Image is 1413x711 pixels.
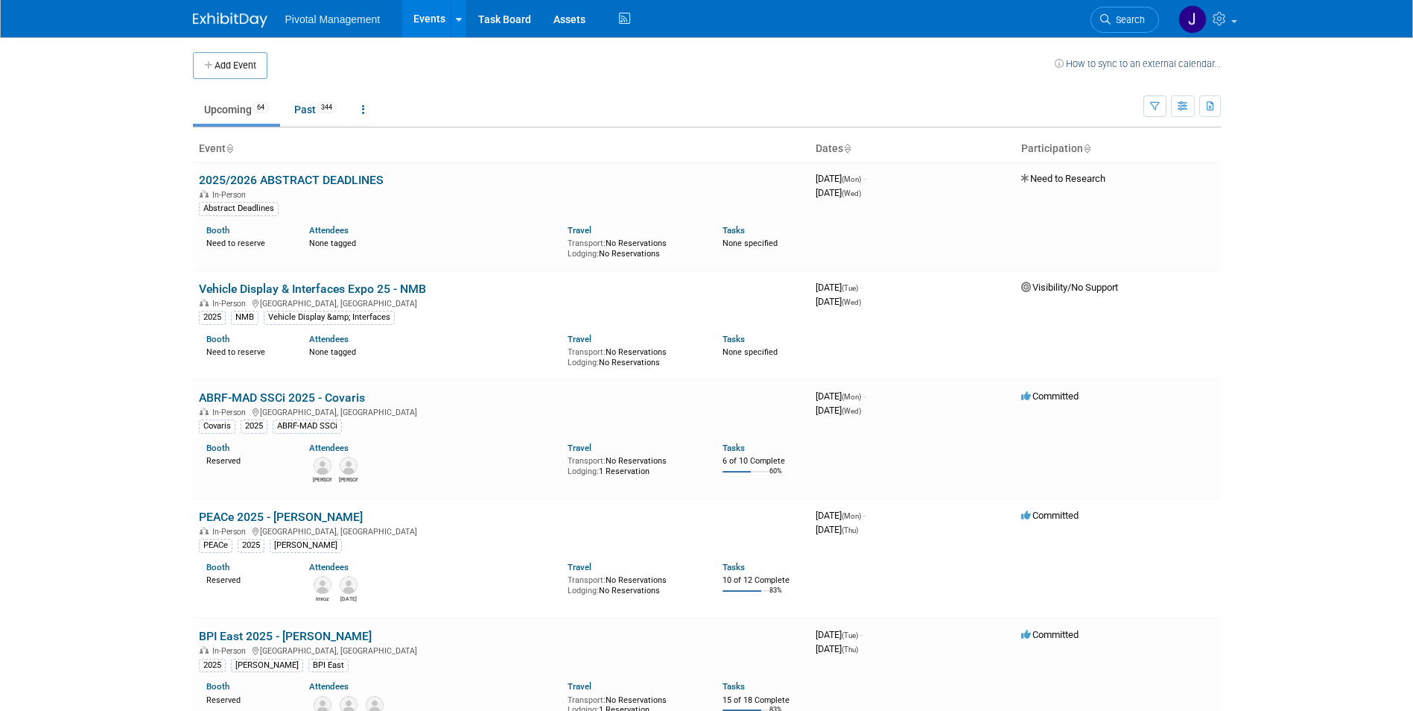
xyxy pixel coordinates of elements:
span: Lodging: [568,358,599,367]
div: 2025 [238,539,264,552]
span: None specified [723,238,778,248]
span: Lodging: [568,467,599,476]
div: [GEOGRAPHIC_DATA], [GEOGRAPHIC_DATA] [199,525,804,537]
div: NMB [231,311,258,324]
span: Transport: [568,695,606,705]
th: Event [193,136,810,162]
th: Dates [810,136,1015,162]
div: [PERSON_NAME] [270,539,342,552]
div: 2025 [241,420,267,433]
span: (Thu) [842,526,858,534]
div: 2025 [199,311,226,324]
div: Vehicle Display &amp; Interfaces [264,311,395,324]
a: Travel [568,562,591,572]
span: (Wed) [842,189,861,197]
td: 60% [769,467,782,487]
span: [DATE] [816,296,861,307]
span: In-Person [212,408,250,417]
a: Sort by Event Name [226,142,233,154]
img: Raja Srinivas [340,576,358,594]
div: Melissa Gabello [313,475,331,484]
span: Transport: [568,456,606,466]
a: Booth [206,225,229,236]
div: Raja Srinivas [339,594,358,603]
a: PEACe 2025 - [PERSON_NAME] [199,510,363,524]
img: In-Person Event [200,190,209,197]
a: BPI East 2025 - [PERSON_NAME] [199,629,372,643]
span: Search [1111,14,1145,25]
a: Booth [206,443,229,453]
a: 2025/2026 ABSTRACT DEADLINES [199,173,384,187]
span: [DATE] [816,629,863,640]
span: Committed [1021,510,1079,521]
span: [DATE] [816,524,858,535]
span: (Mon) [842,393,861,401]
span: (Tue) [842,284,858,292]
span: Visibility/No Support [1021,282,1118,293]
a: Search [1090,7,1159,33]
a: Attendees [309,225,349,236]
span: None specified [723,347,778,357]
div: Sujash Chatterjee [339,475,358,484]
a: Booth [206,681,229,692]
div: [GEOGRAPHIC_DATA], [GEOGRAPHIC_DATA] [199,297,804,309]
span: Need to Research [1021,173,1105,184]
div: [PERSON_NAME] [231,659,303,672]
span: Lodging: [568,249,599,259]
span: - [860,629,863,640]
div: Reserved [206,692,288,706]
span: [DATE] [816,173,866,184]
span: - [860,282,863,293]
div: ABRF-MAD SSCi [273,420,342,433]
a: Attendees [309,334,349,344]
span: - [863,510,866,521]
a: Booth [206,334,229,344]
div: No Reservations No Reservations [568,344,700,367]
span: Lodging: [568,586,599,595]
div: 6 of 10 Complete [723,456,804,467]
div: 2025 [199,659,226,672]
a: Vehicle Display & Interfaces Expo 25 - NMB [199,282,426,296]
div: Abstract Deadlines [199,202,279,215]
span: In-Person [212,299,250,309]
span: - [863,391,866,402]
img: In-Person Event [200,299,209,306]
a: Sort by Start Date [843,142,851,154]
td: 83% [769,587,782,607]
img: In-Person Event [200,527,209,534]
span: [DATE] [816,391,866,402]
a: Tasks [723,225,745,236]
div: No Reservations No Reservations [568,236,700,259]
span: [DATE] [816,282,863,293]
div: No Reservations 1 Reservation [568,453,700,476]
span: (Wed) [842,298,861,306]
a: ABRF-MAD SSCi 2025 - Covaris [199,391,365,405]
img: Sujash Chatterjee [340,457,358,475]
a: Travel [568,681,591,692]
th: Participation [1015,136,1221,162]
span: In-Person [212,190,250,200]
span: Committed [1021,629,1079,640]
span: - [863,173,866,184]
span: (Thu) [842,645,858,654]
div: PEACe [199,539,232,552]
div: Imroz Ghangas [313,594,331,603]
span: (Mon) [842,175,861,183]
span: In-Person [212,527,250,537]
span: [DATE] [816,510,866,521]
div: Reserved [206,453,288,467]
a: Attendees [309,681,349,692]
a: Tasks [723,443,745,453]
span: Pivotal Management [285,13,381,25]
a: How to sync to an external calendar... [1055,58,1221,69]
a: Attendees [309,562,349,572]
div: [GEOGRAPHIC_DATA], [GEOGRAPHIC_DATA] [199,405,804,417]
div: None tagged [309,344,556,358]
div: None tagged [309,236,556,249]
div: BPI East [308,659,349,672]
span: Transport: [568,238,606,248]
div: 15 of 18 Complete [723,695,804,706]
span: Committed [1021,391,1079,402]
span: Transport: [568,575,606,585]
div: Covaris [199,420,235,433]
